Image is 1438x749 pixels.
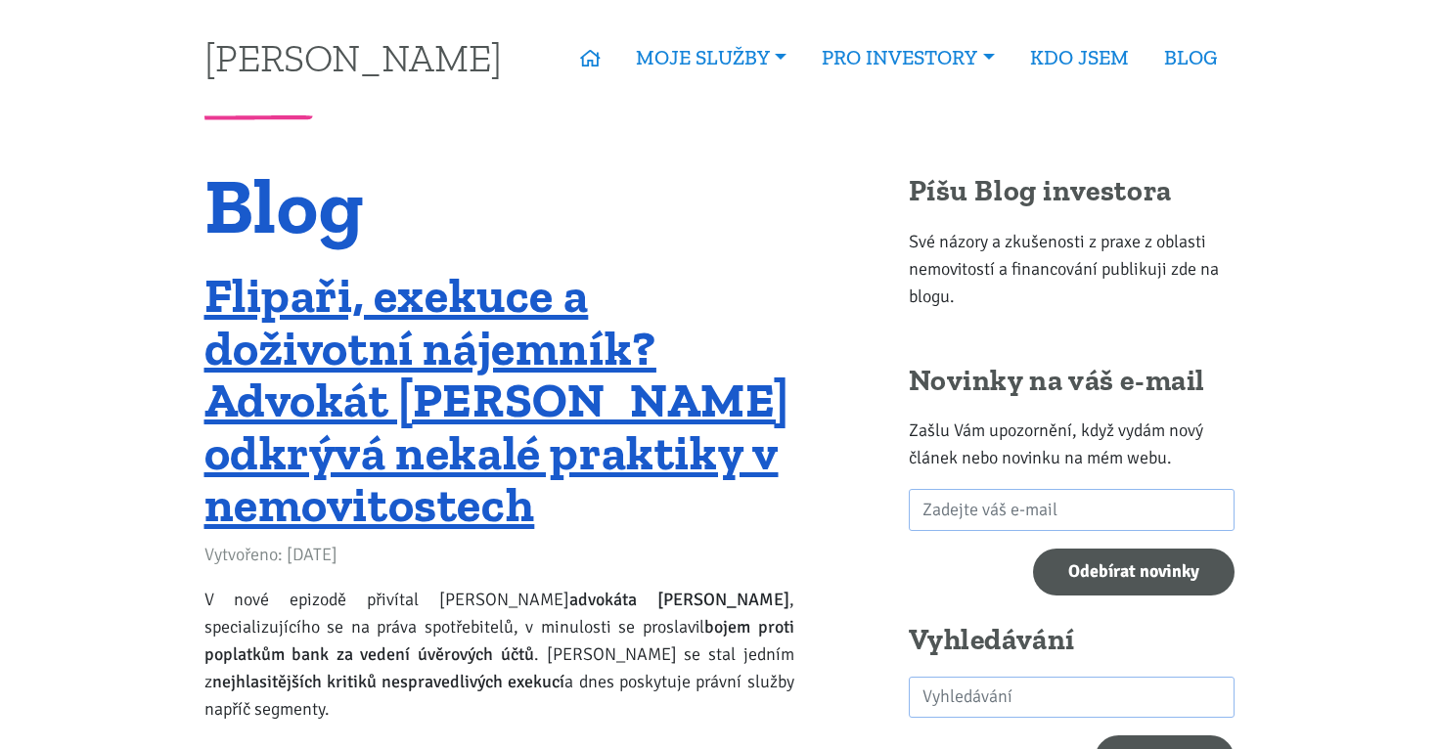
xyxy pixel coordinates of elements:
h2: Novinky na váš e-mail [909,363,1235,400]
a: PRO INVESTORY [804,35,1011,80]
strong: advokáta [PERSON_NAME] [569,589,789,610]
a: KDO JSEM [1012,35,1146,80]
input: search [909,677,1235,719]
input: Odebírat novinky [1033,549,1235,596]
strong: nejhlasitějších kritiků nespravedlivých exekucí [212,671,565,692]
a: MOJE SLUŽBY [618,35,804,80]
h1: Blog [204,173,794,239]
input: Zadejte váš e-mail [909,489,1235,531]
a: Flipaři, exekuce a doživotní nájemník? Advokát [PERSON_NAME] odkrývá nekalé praktiky v nemovitostech [204,266,790,534]
div: Vytvořeno: [DATE] [204,541,794,568]
p: Zašlu Vám upozornění, když vydám nový článek nebo novinku na mém webu. [909,417,1235,471]
h2: Vyhledávání [909,622,1235,659]
p: V nové epizodě přivítal [PERSON_NAME] , specializujícího se na práva spotřebitelů, v minulosti se... [204,586,794,723]
a: [PERSON_NAME] [204,38,502,76]
h2: Píšu Blog investora [909,173,1235,210]
p: Své názory a zkušenosti z praxe z oblasti nemovitostí a financování publikuji zde na blogu. [909,228,1235,310]
strong: bojem proti poplatkům bank za vedení úvěrových účtů [204,616,794,665]
a: BLOG [1146,35,1235,80]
